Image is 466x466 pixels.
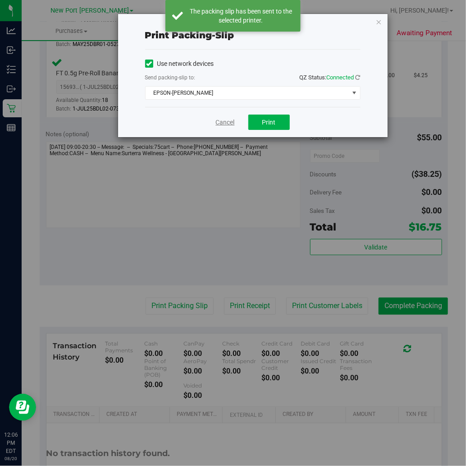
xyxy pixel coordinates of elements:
button: Print [248,115,290,130]
span: QZ Status: [300,74,361,81]
span: select [348,87,360,99]
iframe: Resource center [9,394,36,421]
span: EPSON-[PERSON_NAME] [146,87,349,99]
a: Cancel [216,118,235,127]
label: Use network devices [145,59,214,69]
label: Send packing-slip to: [145,74,196,82]
div: The packing slip has been sent to the selected printer. [188,7,294,25]
span: Print packing-slip [145,30,234,41]
span: Connected [327,74,354,81]
span: Print [262,119,276,126]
